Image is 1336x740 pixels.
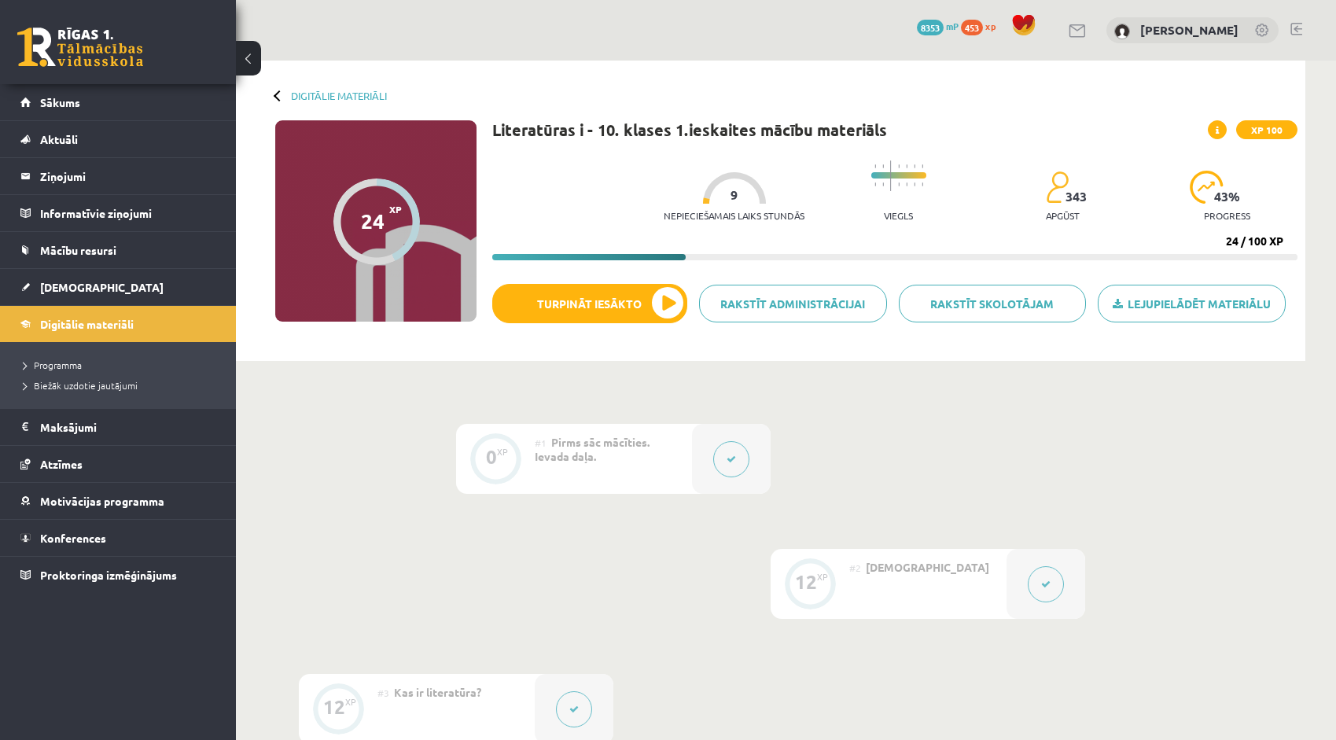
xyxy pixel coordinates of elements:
[20,195,216,231] a: Informatīvie ziņojumi
[914,182,915,186] img: icon-short-line-57e1e144782c952c97e751825c79c345078a6d821885a25fce030b3d8c18986b.svg
[345,698,356,706] div: XP
[1046,171,1069,204] img: students-c634bb4e5e11cddfef0936a35e636f08e4e9abd3cc4e673bd6f9a4125e45ecb1.svg
[17,28,143,67] a: Rīgas 1. Tālmācības vidusskola
[922,164,923,168] img: icon-short-line-57e1e144782c952c97e751825c79c345078a6d821885a25fce030b3d8c18986b.svg
[817,572,828,581] div: XP
[377,687,389,699] span: #3
[40,317,134,331] span: Digitālie materiāli
[1190,171,1224,204] img: icon-progress-161ccf0a02000e728c5f80fcf4c31c7af3da0e1684b2b1d7c360e028c24a22f1.svg
[898,182,900,186] img: icon-short-line-57e1e144782c952c97e751825c79c345078a6d821885a25fce030b3d8c18986b.svg
[40,457,83,471] span: Atzīmes
[898,164,900,168] img: icon-short-line-57e1e144782c952c97e751825c79c345078a6d821885a25fce030b3d8c18986b.svg
[922,182,923,186] img: icon-short-line-57e1e144782c952c97e751825c79c345078a6d821885a25fce030b3d8c18986b.svg
[946,20,959,32] span: mP
[795,575,817,589] div: 12
[492,120,887,139] h1: Literatūras i - 10. klases 1.ieskaites mācību materiāls
[882,164,884,168] img: icon-short-line-57e1e144782c952c97e751825c79c345078a6d821885a25fce030b3d8c18986b.svg
[899,285,1087,322] a: Rakstīt skolotājam
[884,210,913,221] p: Viegls
[40,280,164,294] span: [DEMOGRAPHIC_DATA]
[1114,24,1130,39] img: Emilija Konakova
[906,164,907,168] img: icon-short-line-57e1e144782c952c97e751825c79c345078a6d821885a25fce030b3d8c18986b.svg
[20,232,216,268] a: Mācību resursi
[906,182,907,186] img: icon-short-line-57e1e144782c952c97e751825c79c345078a6d821885a25fce030b3d8c18986b.svg
[874,182,876,186] img: icon-short-line-57e1e144782c952c97e751825c79c345078a6d821885a25fce030b3d8c18986b.svg
[1046,210,1080,221] p: apgūst
[1204,210,1250,221] p: progress
[40,132,78,146] span: Aktuāli
[20,84,216,120] a: Sākums
[291,90,387,101] a: Digitālie materiāli
[361,209,385,233] div: 24
[20,520,216,556] a: Konferences
[535,436,547,449] span: #1
[866,560,989,574] span: [DEMOGRAPHIC_DATA]
[985,20,996,32] span: xp
[914,164,915,168] img: icon-short-line-57e1e144782c952c97e751825c79c345078a6d821885a25fce030b3d8c18986b.svg
[20,121,216,157] a: Aktuāli
[20,557,216,593] a: Proktoringa izmēģinājums
[917,20,959,32] a: 8353 mP
[394,685,481,699] span: Kas ir literatūra?
[699,285,887,322] a: Rakstīt administrācijai
[486,450,497,464] div: 0
[389,204,402,215] span: XP
[917,20,944,35] span: 8353
[961,20,1003,32] a: 453 xp
[20,446,216,482] a: Atzīmes
[323,700,345,714] div: 12
[40,243,116,257] span: Mācību resursi
[24,358,220,372] a: Programma
[961,20,983,35] span: 453
[40,531,106,545] span: Konferences
[20,409,216,445] a: Maksājumi
[20,158,216,194] a: Ziņojumi
[20,483,216,519] a: Motivācijas programma
[731,188,738,202] span: 9
[890,160,892,191] img: icon-long-line-d9ea69661e0d244f92f715978eff75569469978d946b2353a9bb055b3ed8787d.svg
[849,561,861,574] span: #2
[1098,285,1286,322] a: Lejupielādēt materiālu
[24,378,220,392] a: Biežāk uzdotie jautājumi
[40,409,216,445] legend: Maksājumi
[24,359,82,371] span: Programma
[20,269,216,305] a: [DEMOGRAPHIC_DATA]
[40,195,216,231] legend: Informatīvie ziņojumi
[535,435,650,463] span: Pirms sāc mācīties. Ievada daļa.
[1065,190,1087,204] span: 343
[1236,120,1297,139] span: XP 100
[1140,22,1238,38] a: [PERSON_NAME]
[40,568,177,582] span: Proktoringa izmēģinājums
[497,447,508,456] div: XP
[874,164,876,168] img: icon-short-line-57e1e144782c952c97e751825c79c345078a6d821885a25fce030b3d8c18986b.svg
[40,494,164,508] span: Motivācijas programma
[24,379,138,392] span: Biežāk uzdotie jautājumi
[20,306,216,342] a: Digitālie materiāli
[664,210,804,221] p: Nepieciešamais laiks stundās
[40,95,80,109] span: Sākums
[882,182,884,186] img: icon-short-line-57e1e144782c952c97e751825c79c345078a6d821885a25fce030b3d8c18986b.svg
[492,284,687,323] button: Turpināt iesākto
[1214,190,1241,204] span: 43 %
[40,158,216,194] legend: Ziņojumi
